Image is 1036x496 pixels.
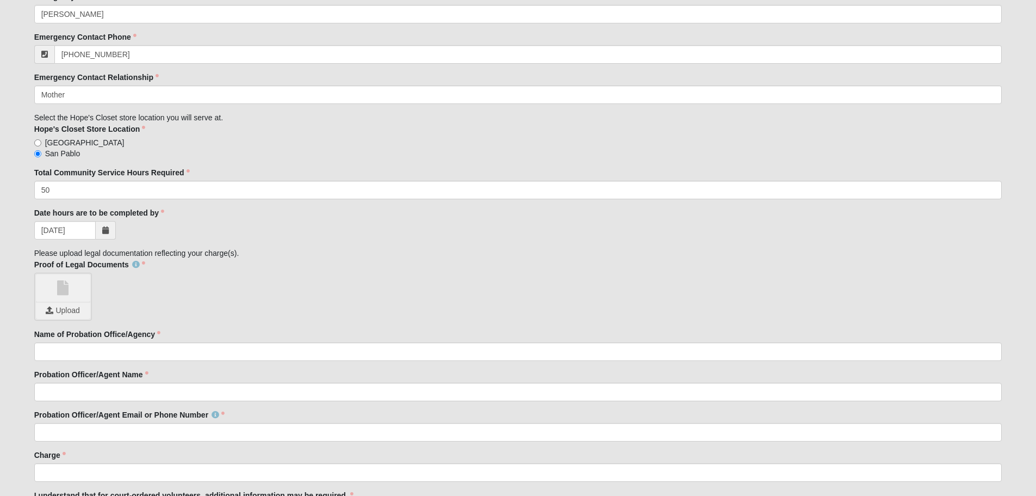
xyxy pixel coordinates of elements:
label: Charge [34,450,66,461]
label: Hope's Closet Store Location [34,124,146,134]
label: Total Community Service Hours Required [34,167,190,178]
label: Name of Probation Office/Agency [34,329,160,340]
label: Emergency Contact Relationship [34,72,159,83]
input: [GEOGRAPHIC_DATA] [34,139,41,146]
span: San Pablo [45,148,80,159]
label: Probation Officer/Agent Name [34,369,148,380]
label: Proof of Legal Documents [34,259,145,270]
span: Upload [42,306,83,315]
span: [GEOGRAPHIC_DATA] [45,137,125,148]
label: Probation Officer/Agent Email or Phone Number [34,409,225,420]
input: San Pablo [34,150,41,157]
label: Date hours are to be completed by [34,207,165,218]
label: Emergency Contact Phone [34,32,137,42]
